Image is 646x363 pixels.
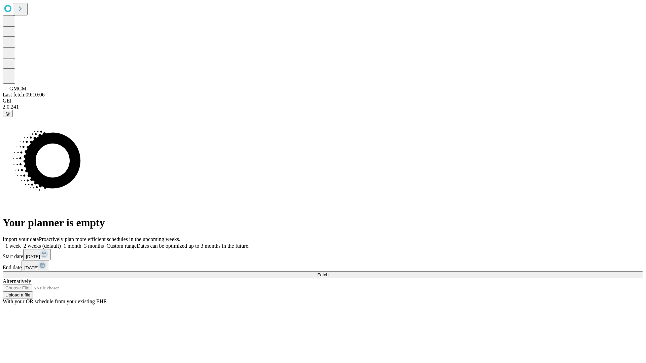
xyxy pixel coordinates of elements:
[64,243,81,249] span: 1 month
[3,271,643,278] button: Fetch
[3,298,107,304] span: With your OR schedule from your existing EHR
[137,243,249,249] span: Dates can be optimized up to 3 months in the future.
[24,265,38,270] span: [DATE]
[5,111,10,116] span: @
[22,260,49,271] button: [DATE]
[24,243,61,249] span: 2 weeks (default)
[39,236,180,242] span: Proactively plan more efficient schedules in the upcoming weeks.
[3,260,643,271] div: End date
[3,104,643,110] div: 2.0.241
[26,254,40,259] span: [DATE]
[3,236,39,242] span: Import your data
[3,98,643,104] div: GEI
[3,216,643,229] h1: Your planner is empty
[5,243,21,249] span: 1 week
[3,92,45,97] span: Last fetch: 09:10:06
[23,249,51,260] button: [DATE]
[3,249,643,260] div: Start date
[9,86,27,91] span: GMCM
[84,243,104,249] span: 3 months
[3,110,13,117] button: @
[3,278,31,284] span: Alternatively
[107,243,137,249] span: Custom range
[3,291,33,298] button: Upload a file
[317,272,328,277] span: Fetch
